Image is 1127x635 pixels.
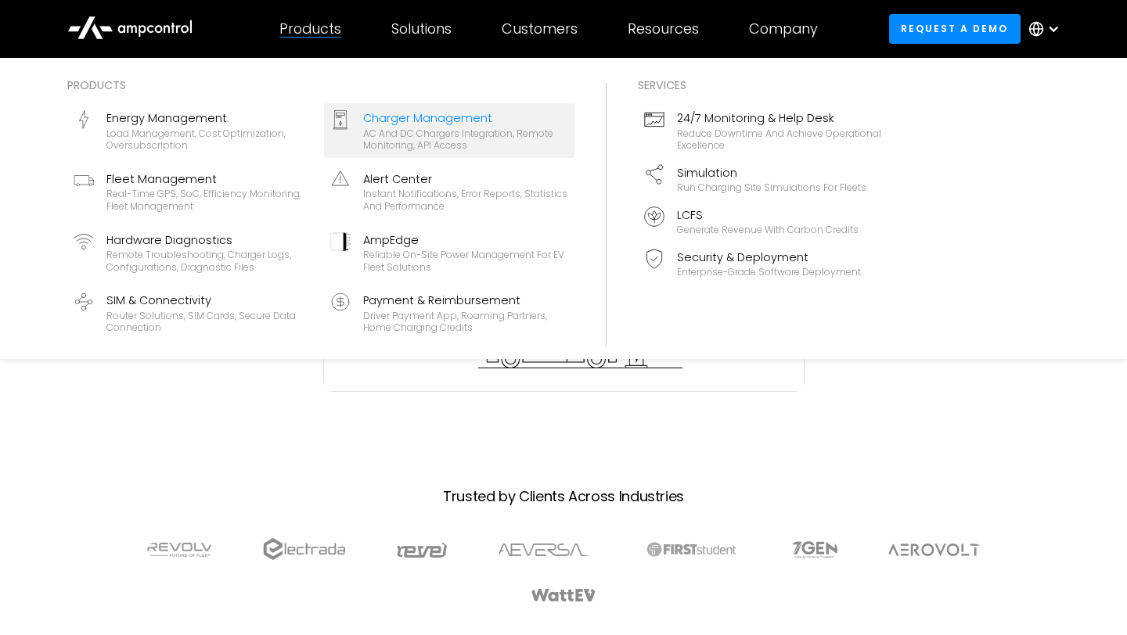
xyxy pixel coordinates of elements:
[363,109,568,127] div: Charger Management
[106,170,311,188] div: Fleet Management
[106,188,311,212] div: Real-time GPS, SoC, efficiency monitoring, fleet management
[391,20,452,38] div: Solutions
[324,164,574,219] a: Alert CenterInstant notifications, error reports, statistics and performance
[324,103,574,158] a: Charger ManagementAC and DC chargers integration, remote monitoring, API access
[67,103,318,158] a: Energy ManagementLoad management, cost optimization, oversubscription
[677,206,859,224] div: LCFS
[677,249,861,266] div: Security & Deployment
[677,266,861,278] div: Enterprise-grade software deployment
[363,249,568,273] div: Reliable On-site Power Management for EV Fleet Solutions
[363,170,568,188] div: Alert Center
[106,109,311,127] div: Energy Management
[638,77,888,94] div: Services
[677,224,859,236] div: Generate revenue with carbon credits
[363,310,568,334] div: Driver Payment App, Roaming Partners, Home Charging Credits
[749,20,818,38] div: Company
[638,103,888,158] a: 24/7 Monitoring & Help DeskReduce downtime and achieve operational excellence
[106,127,311,152] div: Load management, cost optimization, oversubscription
[888,544,981,556] img: Aerovolt Logo
[324,285,574,340] a: Payment & ReimbursementDriver Payment App, Roaming Partners, Home Charging Credits
[531,589,596,601] img: WattEV logo
[638,200,888,242] a: LCFSGenerate revenue with carbon credits
[106,310,311,334] div: Router Solutions, SIM Cards, Secure Data Connection
[677,181,866,194] div: Run charging site simulations for fleets
[67,486,1059,508] p: Trusted by Clients Across Industries
[638,158,888,200] a: SimulationRun charging site simulations for fleets
[677,164,866,181] div: Simulation
[67,285,318,340] a: SIM & ConnectivityRouter Solutions, SIM Cards, Secure Data Connection
[67,164,318,219] a: Fleet ManagementReal-time GPS, SoC, efficiency monitoring, fleet management
[889,14,1021,43] a: Request a demo
[279,20,341,38] div: Products
[324,225,574,280] a: AmpEdgeReliable On-site Power Management for EV Fleet Solutions
[677,127,882,152] div: Reduce downtime and achieve operational excellence
[263,538,345,560] img: electrada logo
[363,188,568,212] div: Instant notifications, error reports, statistics and performance
[363,292,568,309] div: Payment & Reimbursement
[677,109,882,127] div: 24/7 Monitoring & Help Desk
[638,242,888,285] a: Security & DeploymentEnterprise-grade software deployment
[106,292,311,309] div: SIM & Connectivity
[363,127,568,152] div: AC and DC chargers integration, remote monitoring, API access
[502,20,578,38] div: Customers
[106,231,311,249] div: Hardware Diagnostics
[363,231,568,249] div: AmpEdge
[67,225,318,280] a: Hardware DiagnosticsRemote troubleshooting, charger logs, configurations, diagnostic files
[628,20,699,38] div: Resources
[106,249,311,273] div: Remote troubleshooting, charger logs, configurations, diagnostic files
[67,77,574,94] div: Products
